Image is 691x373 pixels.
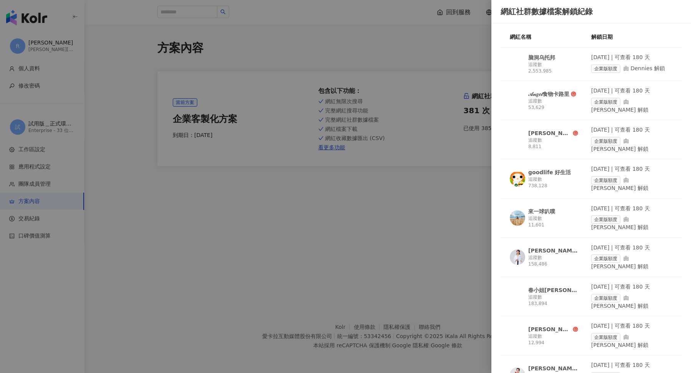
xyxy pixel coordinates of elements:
span: 企業版額度 [591,176,620,185]
div: 追蹤數 8,811 [528,137,578,150]
img: KOL Avatar [510,249,525,265]
div: 追蹤數 11,601 [528,215,578,228]
div: 追蹤數 2,553,985 [528,61,578,74]
div: [PERSON_NAME]醫師 [528,365,578,372]
div: [PERSON_NAME] [PERSON_NAME] [528,129,571,137]
div: 𝒜𝓃𝑔𝑒𝓁食物卡路里 [528,90,569,98]
div: [DATE] | 可查看 180 天 [591,54,673,61]
div: 由 Dennies 解鎖 [591,64,673,73]
div: [DATE] | 可查看 180 天 [591,126,673,134]
div: [DATE] | 可查看 180 天 [591,87,673,95]
span: 企業版額度 [591,333,620,342]
a: KOL Avatargoodlife 好生活追蹤數 738,128[DATE] | 可查看 180 天企業版額度由 [PERSON_NAME] 解鎖 [501,165,682,198]
img: KOL Avatar [510,171,525,186]
a: KOL Avatar[PERSON_NAME] 營養師追蹤數 12,994[DATE] | 可查看 180 天企業版額度由 [PERSON_NAME] 解鎖 [501,322,682,355]
div: 春小姐[PERSON_NAME] [528,286,578,294]
span: 企業版額度 [591,294,620,302]
img: KOL Avatar [510,328,525,343]
div: 追蹤數 183,894 [528,294,578,307]
a: KOL Avatar[PERSON_NAME] [PERSON_NAME]追蹤數 8,811[DATE] | 可查看 180 天企業版額度由 [PERSON_NAME] 解鎖 [501,126,682,159]
div: 網紅名稱 [510,33,591,41]
div: [DATE] | 可查看 180 天 [591,361,673,369]
div: 來一球叭噗 [528,208,555,215]
a: KOL Avatar[PERSON_NAME]追蹤數 158,486[DATE] | 可查看 180 天企業版額度由 [PERSON_NAME] 解鎖 [501,244,682,277]
div: [DATE] | 可查看 180 天 [591,322,673,330]
img: KOL Avatar [510,289,525,304]
img: KOL Avatar [510,132,525,147]
div: 由 [PERSON_NAME] 解鎖 [591,294,673,310]
div: 由 [PERSON_NAME] 解鎖 [591,215,673,231]
a: KOL Avatar來一球叭噗追蹤數 11,601[DATE] | 可查看 180 天企業版額度由 [PERSON_NAME] 解鎖 [501,205,682,238]
img: KOL Avatar [510,93,525,108]
div: 由 [PERSON_NAME] 解鎖 [591,333,673,349]
span: 企業版額度 [591,254,620,263]
div: [DATE] | 可查看 180 天 [591,165,673,173]
span: 企業版額度 [591,137,620,145]
div: [PERSON_NAME] 營養師 [528,325,571,333]
div: 網紅社群數據檔案解鎖紀錄 [501,6,682,17]
img: KOL Avatar [510,56,525,72]
div: 由 [PERSON_NAME] 解鎖 [591,254,673,271]
div: [DATE] | 可查看 180 天 [591,283,673,291]
div: 由 [PERSON_NAME] 解鎖 [591,137,673,153]
div: 由 [PERSON_NAME] 解鎖 [591,176,673,192]
div: 追蹤數 738,128 [528,176,578,189]
div: goodlife 好生活 [528,168,571,176]
img: KOL Avatar [510,210,525,226]
div: [PERSON_NAME] [528,247,578,254]
div: [DATE] | 可查看 180 天 [591,244,673,252]
div: 追蹤數 158,486 [528,254,578,267]
a: KOL Avatar春小姐[PERSON_NAME]追蹤數 183,894[DATE] | 可查看 180 天企業版額度由 [PERSON_NAME] 解鎖 [501,283,682,316]
div: 由 [PERSON_NAME] 解鎖 [591,98,673,114]
span: 企業版額度 [591,64,620,73]
a: KOL Avatar𝒜𝓃𝑔𝑒𝓁食物卡路里追蹤數 53,629[DATE] | 可查看 180 天企業版額度由 [PERSON_NAME] 解鎖 [501,87,682,120]
div: 解鎖日期 [591,33,673,41]
a: KOL Avatar脑洞乌托邦追蹤數 2,553,985[DATE] | 可查看 180 天企業版額度由 Dennies 解鎖 [501,54,682,81]
div: [DATE] | 可查看 180 天 [591,205,673,213]
span: 企業版額度 [591,98,620,106]
span: 企業版額度 [591,215,620,224]
div: 追蹤數 12,994 [528,333,578,346]
div: 追蹤數 53,629 [528,98,578,111]
div: 脑洞乌托邦 [528,54,555,61]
